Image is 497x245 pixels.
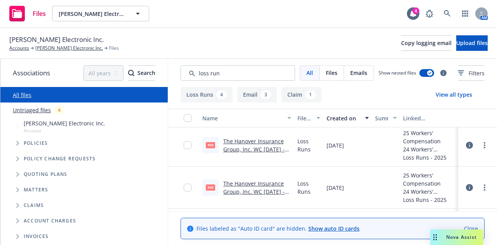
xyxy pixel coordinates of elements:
[294,109,323,127] button: File type
[430,229,483,245] button: Nova Assist
[457,6,473,21] a: Switch app
[184,114,191,122] input: Select all
[480,183,489,192] a: more
[52,6,149,21] button: [PERSON_NAME] Electronic Inc.
[305,90,316,99] div: 1
[24,156,96,161] span: Policy change requests
[35,45,103,52] a: [PERSON_NAME] Electronic Inc.
[206,184,215,190] span: pdf
[24,219,76,223] span: Account charges
[24,234,49,239] span: Invoices
[456,35,488,51] button: Upload files
[308,225,360,232] a: Show auto ID cards
[403,145,455,153] div: 24 Workers' Compensation
[400,109,458,127] button: Linked associations
[24,127,105,134] span: Account
[33,10,46,17] span: Files
[323,109,372,127] button: Created on
[206,142,215,148] span: pdf
[128,65,155,81] button: SearchSearch
[423,87,485,103] button: View all types
[54,106,64,115] div: 4
[422,6,437,21] a: Report a Bug
[375,114,388,122] div: Summary
[306,69,313,77] span: All
[24,141,48,146] span: Policies
[13,91,31,99] a: All files
[9,35,104,45] span: [PERSON_NAME] Electronic Inc.
[379,70,416,76] span: Show nested files
[109,45,119,52] span: Files
[458,65,485,81] button: Filters
[458,69,485,77] span: Filters
[469,69,485,77] span: Filters
[446,234,477,240] span: Nova Assist
[9,45,29,52] a: Accounts
[181,87,233,103] button: Loss Runs
[464,224,478,233] a: Close
[6,3,49,24] a: Files
[480,141,489,150] a: more
[24,188,48,192] span: Matters
[403,129,455,145] div: 25 Workers' Compensation
[430,229,440,245] div: Drag to move
[184,184,191,191] input: Toggle Row Selected
[412,7,419,14] div: 4
[13,106,51,114] a: Untriaged files
[184,141,191,149] input: Toggle Row Selected
[403,171,455,188] div: 25 Workers' Compensation
[261,90,271,99] div: 3
[403,196,455,204] div: Loss Runs - 2025
[350,69,367,77] span: Emails
[237,87,277,103] button: Email
[59,10,126,18] span: [PERSON_NAME] Electronic Inc.
[401,35,452,51] button: Copy logging email
[440,6,455,21] a: Search
[403,153,455,162] div: Loss Runs - 2025
[181,65,295,81] input: Search by keyword...
[297,114,312,122] div: File type
[128,66,155,80] div: Search
[202,114,283,122] div: Name
[24,172,68,177] span: Quoting plans
[297,137,320,153] span: Loss Runs
[24,203,44,208] span: Claims
[223,180,291,212] a: The Hanover Insurance Group, Inc. WC [DATE] - [DATE] Loss Runs - Valued [DATE].pdf
[297,179,320,196] span: Loss Runs
[24,119,105,127] span: [PERSON_NAME] Electronic Inc.
[456,39,488,47] span: Upload files
[0,118,168,244] div: Tree Example
[199,109,294,127] button: Name
[327,114,360,122] div: Created on
[403,114,455,122] div: Linked associations
[401,39,452,47] span: Copy logging email
[327,184,344,192] span: [DATE]
[196,224,360,233] span: Files labeled as "Auto ID card" are hidden.
[372,109,400,127] button: Summary
[216,90,227,99] div: 4
[223,137,291,169] a: The Hanover Insurance Group, Inc. WC [DATE] - [DATE] Loss Runs - Valued [DATE].pdf
[282,87,321,103] button: Claim
[13,68,50,78] span: Associations
[403,188,455,196] div: 24 Workers' Compensation
[327,141,344,149] span: [DATE]
[326,69,337,77] span: Files
[128,70,134,76] svg: Search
